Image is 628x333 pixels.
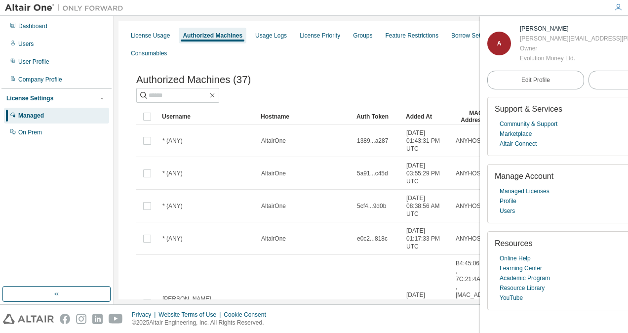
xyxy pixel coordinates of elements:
[356,109,398,125] div: Auth Token
[357,169,388,177] span: 5a91...c45d
[456,235,484,243] span: ANYHOST
[500,206,515,216] a: Users
[162,109,253,125] div: Username
[261,109,349,125] div: Hostname
[136,74,251,85] span: Authorized Machines (37)
[500,119,557,129] a: Community & Support
[386,32,438,40] div: Feature Restrictions
[455,109,497,125] div: MAC Addresses
[183,32,242,40] div: Authorized Machines
[162,235,183,243] span: * (ANY)
[495,105,562,113] span: Support & Services
[261,169,286,177] span: AltairOne
[406,129,447,153] span: [DATE] 01:43:31 PM UTC
[406,162,447,185] span: [DATE] 03:55:29 PM UTC
[456,202,484,210] span: ANYHOST
[500,263,542,273] a: Learning Center
[500,293,523,303] a: YouTube
[500,253,531,263] a: Online Help
[500,129,532,139] a: Marketplace
[18,40,34,48] div: Users
[495,239,532,248] span: Resources
[261,202,286,210] span: AltairOne
[500,186,549,196] a: Managed Licenses
[406,291,447,315] span: [DATE] 03:31:40 PM UTC
[451,32,493,40] div: Borrow Settings
[255,32,287,40] div: Usage Logs
[224,311,272,319] div: Cookie Consent
[109,314,123,324] img: youtube.svg
[406,227,447,250] span: [DATE] 01:17:33 PM UTC
[495,172,553,180] span: Manage Account
[357,137,388,145] span: 1389...a287
[521,76,550,84] span: Edit Profile
[6,94,53,102] div: License Settings
[261,299,299,307] span: EVO-LAP-646
[497,40,502,47] span: A
[158,311,224,319] div: Website Terms of Use
[132,311,158,319] div: Privacy
[18,58,49,66] div: User Profile
[162,295,252,311] span: [PERSON_NAME].[PERSON_NAME]
[261,137,286,145] span: AltairOne
[500,273,550,283] a: Academic Program
[60,314,70,324] img: facebook.svg
[162,137,183,145] span: * (ANY)
[500,283,545,293] a: Resource Library
[261,235,286,243] span: AltairOne
[406,194,447,218] span: [DATE] 08:38:56 AM UTC
[357,202,386,210] span: 5cf4...9d0b
[131,32,170,40] div: License Usage
[300,32,340,40] div: License Priority
[487,71,584,89] a: Edit Profile
[18,22,47,30] div: Dashboard
[357,299,388,307] span: 2029...216a
[353,32,372,40] div: Groups
[131,49,167,57] div: Consumables
[500,196,516,206] a: Profile
[3,314,54,324] img: altair_logo.svg
[76,314,86,324] img: instagram.svg
[456,137,484,145] span: ANYHOST
[500,139,537,149] a: Altair Connect
[162,169,183,177] span: * (ANY)
[18,128,42,136] div: On Prem
[456,169,484,177] span: ANYHOST
[357,235,388,243] span: e0c2...818c
[132,319,272,327] p: © 2025 Altair Engineering, Inc. All Rights Reserved.
[18,112,44,120] div: Managed
[406,109,447,125] div: Added At
[92,314,103,324] img: linkedin.svg
[5,3,128,13] img: Altair One
[18,76,62,83] div: Company Profile
[162,202,183,210] span: * (ANY)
